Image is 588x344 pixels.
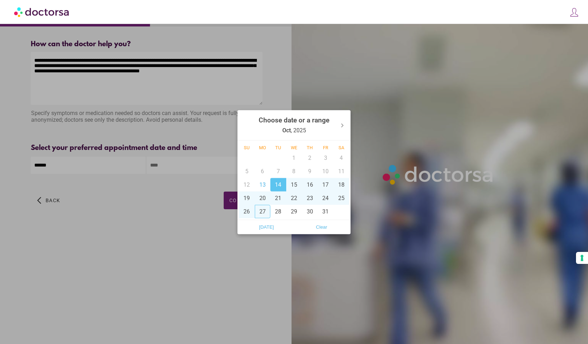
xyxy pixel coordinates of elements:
div: 13 [255,178,271,191]
div: 5 [239,164,255,178]
span: Clear [296,222,347,232]
div: 24 [318,191,334,205]
button: [DATE] [239,221,294,233]
div: 23 [302,191,318,205]
div: Sa [333,145,349,150]
div: Mo [255,145,271,150]
div: 25 [333,191,349,205]
div: 18 [333,178,349,191]
button: Clear [294,221,349,233]
div: 28 [270,205,286,218]
div: 8 [286,164,302,178]
strong: Choose date or a range [259,116,329,124]
div: 16 [302,178,318,191]
div: We [286,145,302,150]
img: icons8-customer-100.png [569,7,579,17]
span: [DATE] [241,222,292,232]
div: 1 [286,151,302,164]
div: 12 [239,178,255,191]
div: 7 [270,164,286,178]
div: 22 [286,191,302,205]
img: Doctorsa.com [14,4,70,20]
div: 10 [318,164,334,178]
div: 27 [255,205,271,218]
div: 19 [239,191,255,205]
div: 9 [302,164,318,178]
div: Tu [270,145,286,150]
strong: Oct [282,127,291,133]
div: 26 [239,205,255,218]
div: 31 [318,205,334,218]
div: Su [239,145,255,150]
div: , 2025 [259,111,329,139]
div: 29 [286,205,302,218]
div: 6 [255,164,271,178]
div: 20 [255,191,271,205]
div: 17 [318,178,334,191]
div: 4 [333,151,349,164]
div: 3 [318,151,334,164]
div: 11 [333,164,349,178]
div: 14 [270,178,286,191]
div: Fr [318,145,334,150]
div: Th [302,145,318,150]
div: 30 [302,205,318,218]
div: 2 [302,151,318,164]
button: Your consent preferences for tracking technologies [576,252,588,264]
div: 15 [286,178,302,191]
div: 21 [270,191,286,205]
